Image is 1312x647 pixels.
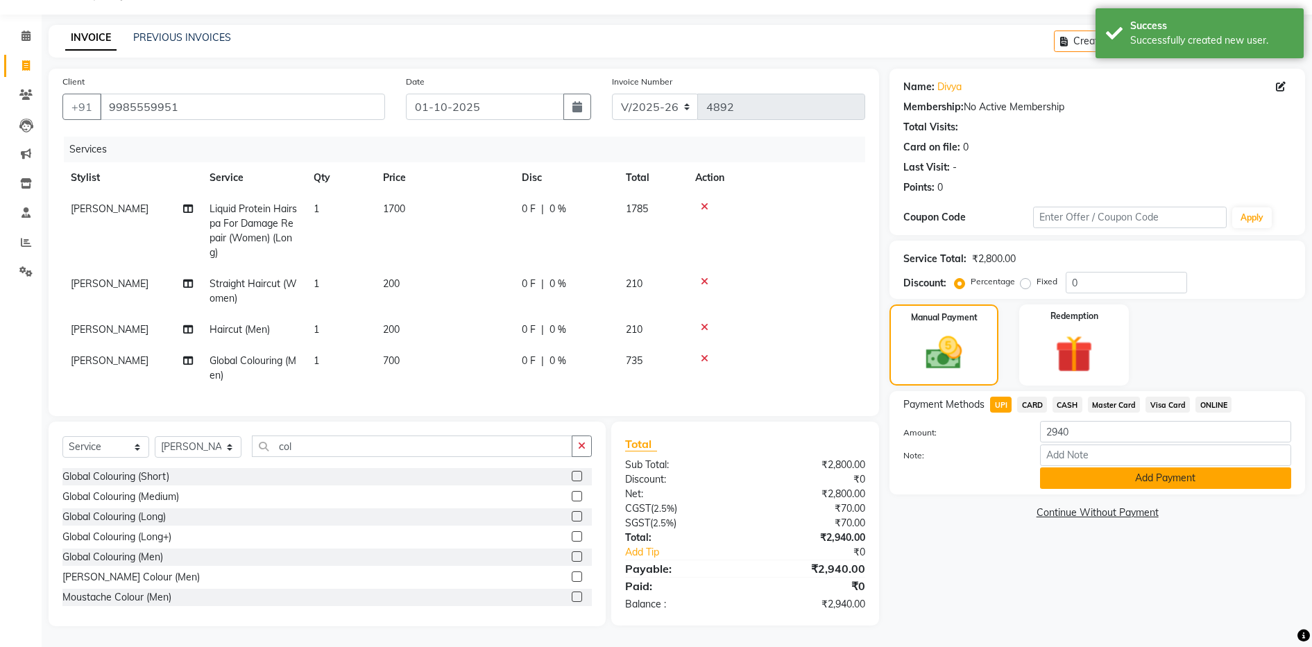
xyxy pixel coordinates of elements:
a: Divya [937,80,962,94]
div: Payable: [615,560,745,577]
span: SGST [625,517,650,529]
div: Global Colouring (Medium) [62,490,179,504]
th: Price [375,162,513,193]
div: Service Total: [903,252,966,266]
span: | [541,277,544,291]
div: Global Colouring (Long) [62,510,166,524]
span: CGST [625,502,651,515]
div: Card on file: [903,140,960,155]
span: Haircut (Men) [210,323,270,336]
input: Enter Offer / Coupon Code [1033,207,1227,228]
div: Total: [615,530,745,545]
div: ( ) [615,516,745,530]
div: Successfully created new user. [1130,33,1293,48]
button: Apply [1232,207,1272,228]
span: 1 [314,323,319,336]
div: ₹70.00 [745,501,876,516]
div: ₹2,800.00 [972,252,1016,266]
span: 200 [383,277,400,290]
span: Visa Card [1145,397,1190,413]
div: ₹2,940.00 [745,597,876,612]
label: Amount: [893,426,1029,439]
span: [PERSON_NAME] [71,277,148,290]
th: Qty [305,162,375,193]
div: 0 [937,180,943,195]
a: Add Tip [615,545,767,560]
span: Master Card [1088,397,1141,413]
span: 210 [626,277,642,290]
span: 1 [314,277,319,290]
a: PREVIOUS INVOICES [133,31,231,44]
span: 0 F [522,322,536,337]
div: Services [64,137,876,162]
input: Add Note [1040,445,1291,466]
span: 1 [314,202,319,215]
label: Manual Payment [911,311,978,324]
span: | [541,322,544,337]
span: 700 [383,354,400,367]
div: Sub Total: [615,458,745,472]
div: ₹0 [767,545,876,560]
span: | [541,202,544,216]
span: Total [625,437,657,451]
span: ONLINE [1195,397,1232,413]
span: UPI [990,397,1012,413]
div: Paid: [615,578,745,594]
div: No Active Membership [903,100,1291,114]
div: Net: [615,487,745,501]
label: Date [406,76,425,88]
span: 0 F [522,354,536,368]
button: Create New [1054,31,1134,52]
span: 1700 [383,202,405,215]
div: Membership: [903,100,964,114]
div: - [953,160,957,175]
div: ₹0 [745,472,876,487]
div: 0 [963,140,969,155]
div: Global Colouring (Short) [62,469,169,484]
input: Search or Scan [252,435,572,457]
th: Disc [513,162,617,193]
div: [PERSON_NAME] Colour (Men) [62,570,200,585]
span: 0 % [549,202,566,216]
span: [PERSON_NAME] [71,202,148,215]
label: Invoice Number [612,76,672,88]
div: ( ) [615,501,745,516]
div: ₹2,800.00 [745,487,876,501]
span: 2.5% [653,517,674,528]
div: Moustache Colour (Men) [62,590,171,605]
label: Note: [893,449,1029,462]
label: Percentage [971,275,1015,288]
label: Fixed [1037,275,1057,288]
span: 0 % [549,322,566,337]
button: Add Payment [1040,467,1291,489]
span: 735 [626,354,642,367]
div: Global Colouring (Men) [62,550,163,564]
span: 210 [626,323,642,336]
div: Coupon Code [903,210,1032,225]
div: Discount: [903,276,946,291]
input: Search by Name/Mobile/Email/Code [100,94,385,120]
span: CASH [1053,397,1082,413]
label: Client [62,76,85,88]
span: Liquid Protein Hairspa For Damage Repair (Women) (Long) [210,202,297,259]
div: ₹2,940.00 [745,530,876,545]
th: Total [617,162,687,193]
span: Straight Haircut (Women) [210,277,297,304]
div: Balance : [615,597,745,612]
input: Amount [1040,421,1291,442]
div: Points: [903,180,935,195]
div: ₹2,940.00 [745,560,876,577]
div: Total Visits: [903,120,958,135]
span: 0 F [522,202,536,216]
span: | [541,354,544,368]
span: Global Colouring (Men) [210,354,296,381]
span: 0 % [549,354,566,368]
div: Name: [903,80,935,94]
span: 1785 [626,202,648,215]
div: ₹0 [745,578,876,594]
div: Discount: [615,472,745,487]
th: Stylist [62,162,201,193]
th: Service [201,162,305,193]
th: Action [687,162,865,193]
img: _cash.svg [914,332,973,374]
